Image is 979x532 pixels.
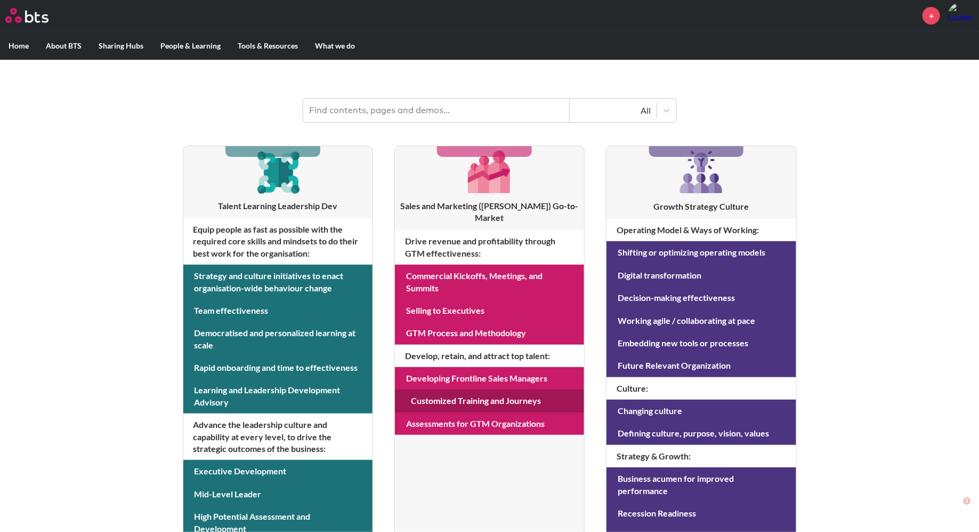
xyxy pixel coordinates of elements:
input: Find contents, pages and demos... [303,99,570,122]
label: Tools & Resources [229,32,306,60]
label: People & Learning [152,32,229,60]
img: [object Object] [676,146,727,197]
iframe: Intercom live chat [943,496,968,521]
label: Sharing Hubs [90,32,152,60]
label: About BTS [37,32,90,60]
a: Profile [948,3,974,28]
h4: Operating Model & Ways of Working : [606,219,796,241]
img: [object Object] [253,146,303,197]
img: Luciana de Camargo Pereira [948,3,974,28]
label: What we do [306,32,363,60]
h4: Culture : [606,377,796,400]
h3: Growth Strategy Culture [606,201,796,212]
span: 1 [965,496,973,504]
h4: Advance the leadership culture and capability at every level, to drive the strategic outcomes of ... [183,414,373,460]
img: [object Object] [464,146,515,197]
h3: Sales and Marketing ([PERSON_NAME]) Go-to-Market [395,200,584,224]
h4: Develop, retain, and attract top talent : [395,345,584,367]
img: BTS Logo [5,8,48,23]
a: Go home [5,8,68,23]
h4: Equip people as fast as possible with the required core skills and mindsets to do their best work... [183,218,373,265]
h4: Drive revenue and profitability through GTM effectiveness : [395,230,584,265]
h4: Strategy & Growth : [606,445,796,467]
div: All [575,105,651,116]
a: + [923,7,940,25]
h3: Talent Learning Leadership Dev [183,200,373,212]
